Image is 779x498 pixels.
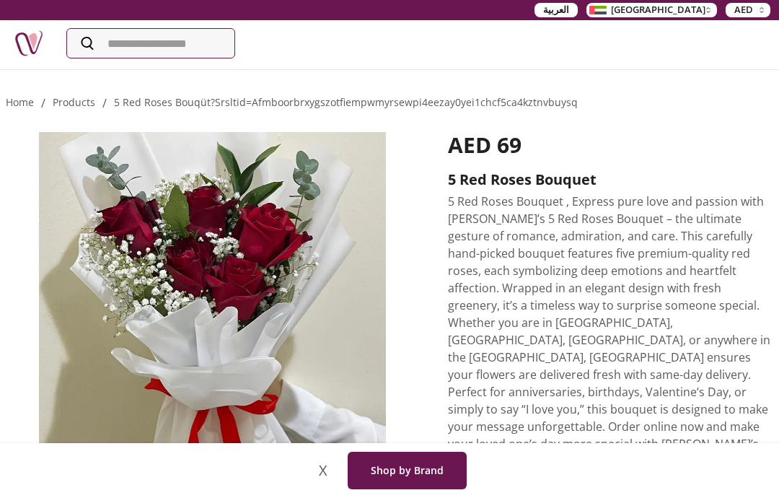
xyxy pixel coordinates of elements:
[53,95,95,109] a: products
[67,29,234,58] input: Search
[734,3,753,17] span: AED
[6,95,34,109] a: Home
[611,3,705,17] span: [GEOGRAPHIC_DATA]
[339,452,467,489] a: Shop by Brand
[726,3,770,17] button: AED
[14,29,43,58] img: Nigwa-uae-gifts
[41,95,45,112] li: /
[6,132,419,479] img: 5 Red Roses Bouquet 5 Red Roses Bouquet flower bouquet romantic flowers Elegant Fresh Roses Deliv...
[448,193,773,470] p: 5 Red Roses Bouquet , Express pure love and passion with [PERSON_NAME]’s 5 Red Roses Bouquet – th...
[114,95,578,109] a: 5 red roses bouqüt?srsltid=afmboorbrxygszotfiempwmyrsewpi4eezay0yei1chcf5ca4kztnvbuysq
[448,130,521,160] span: AED 69
[313,462,333,479] span: X
[348,452,467,489] button: Shop by Brand
[589,6,607,14] img: Arabic_dztd3n.png
[543,3,569,17] span: العربية
[448,170,773,190] h2: 5 Red Roses Bouquet
[586,3,717,17] button: [GEOGRAPHIC_DATA]
[102,95,107,112] li: /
